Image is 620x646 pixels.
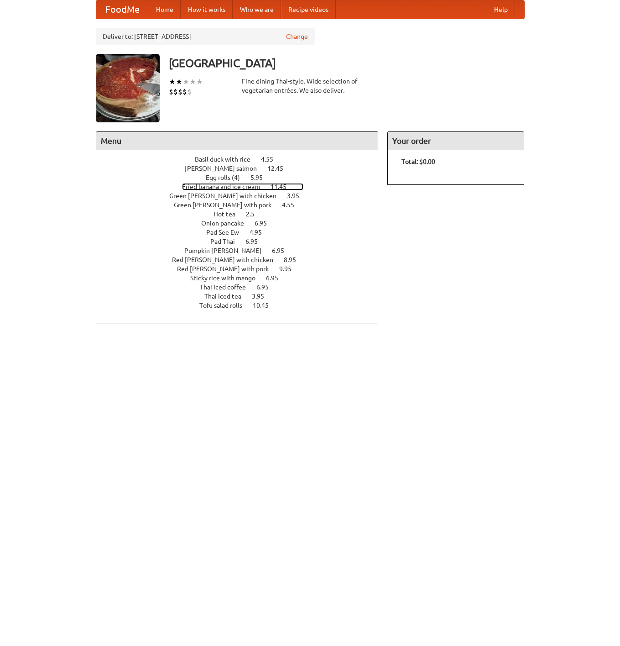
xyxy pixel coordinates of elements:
b: Total: $0.00 [401,158,435,165]
span: [PERSON_NAME] salmon [185,165,266,172]
span: 3.95 [252,293,273,300]
li: ★ [176,77,182,87]
li: ★ [196,77,203,87]
li: $ [182,87,187,97]
span: Fried banana and ice cream [182,183,269,190]
a: Tofu salad rolls 10.45 [199,302,286,309]
span: Green [PERSON_NAME] with chicken [169,192,286,200]
span: Red [PERSON_NAME] with chicken [172,256,282,263]
a: Green [PERSON_NAME] with chicken 3.95 [169,192,316,200]
a: FoodMe [96,0,149,19]
a: Red [PERSON_NAME] with pork 9.95 [177,265,308,273]
h4: Menu [96,132,378,150]
span: 6.95 [266,274,287,282]
li: $ [173,87,178,97]
a: Who we are [233,0,281,19]
a: Green [PERSON_NAME] with pork 4.55 [174,201,311,209]
span: 4.55 [282,201,303,209]
a: Recipe videos [281,0,336,19]
span: 4.95 [250,229,271,236]
h4: Your order [388,132,524,150]
span: Hot tea [214,210,245,218]
a: Basil duck with rice 4.55 [195,156,290,163]
a: Fried banana and ice cream 11.45 [182,183,303,190]
span: 3.95 [287,192,308,200]
a: Change [286,32,308,41]
div: Fine dining Thai-style. Wide selection of vegetarian entrées. We also deliver. [242,77,379,95]
span: 8.95 [284,256,305,263]
span: 10.45 [253,302,278,309]
a: Thai iced coffee 6.95 [200,284,286,291]
span: Tofu salad rolls [199,302,251,309]
span: Thai iced tea [204,293,250,300]
span: 5.95 [250,174,272,181]
a: Thai iced tea 3.95 [204,293,281,300]
span: 2.5 [246,210,264,218]
a: Home [149,0,181,19]
a: Pad Thai 6.95 [210,238,275,245]
span: 11.45 [271,183,296,190]
span: Egg rolls (4) [206,174,249,181]
span: 6.95 [272,247,293,254]
li: $ [187,87,192,97]
span: Pad Thai [210,238,244,245]
span: 6.95 [245,238,267,245]
img: angular.jpg [96,54,160,122]
span: Onion pancake [201,220,253,227]
span: Basil duck with rice [195,156,260,163]
a: Pad See Ew 4.95 [206,229,279,236]
a: [PERSON_NAME] salmon 12.45 [185,165,300,172]
a: Red [PERSON_NAME] with chicken 8.95 [172,256,313,263]
span: Sticky rice with mango [190,274,265,282]
h3: [GEOGRAPHIC_DATA] [169,54,525,72]
span: Pumpkin [PERSON_NAME] [184,247,271,254]
span: 4.55 [261,156,282,163]
li: ★ [182,77,189,87]
span: 9.95 [279,265,301,273]
span: 12.45 [267,165,292,172]
a: Onion pancake 6.95 [201,220,284,227]
li: $ [178,87,182,97]
div: Deliver to: [STREET_ADDRESS] [96,28,315,45]
span: 6.95 [255,220,276,227]
a: Help [487,0,515,19]
span: Thai iced coffee [200,284,255,291]
a: Egg rolls (4) 5.95 [206,174,280,181]
li: ★ [169,77,176,87]
span: Green [PERSON_NAME] with pork [174,201,281,209]
li: ★ [189,77,196,87]
span: 6.95 [256,284,278,291]
span: Pad See Ew [206,229,248,236]
span: Red [PERSON_NAME] with pork [177,265,278,273]
a: Pumpkin [PERSON_NAME] 6.95 [184,247,301,254]
a: Sticky rice with mango 6.95 [190,274,295,282]
li: $ [169,87,173,97]
a: How it works [181,0,233,19]
a: Hot tea 2.5 [214,210,271,218]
